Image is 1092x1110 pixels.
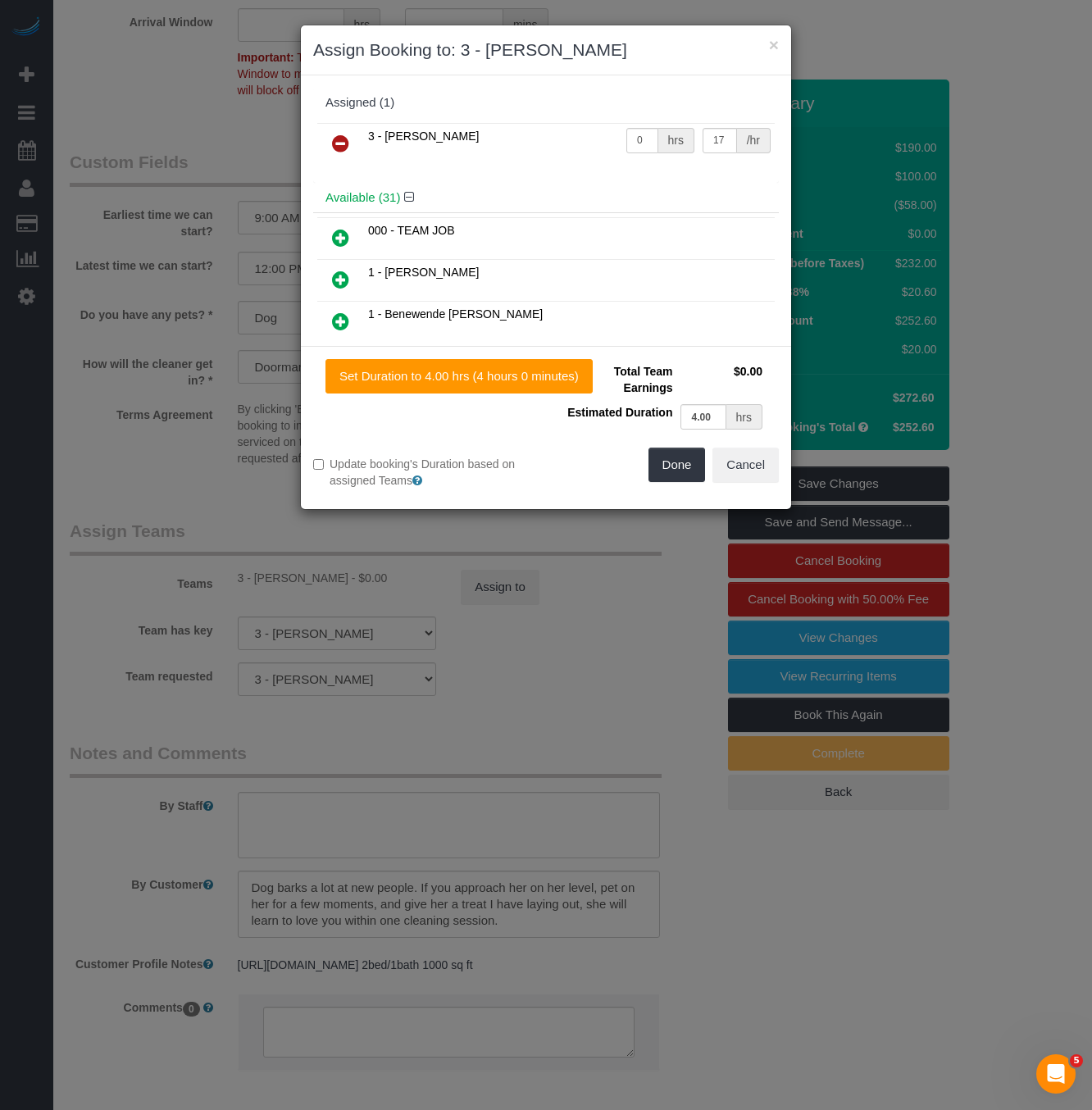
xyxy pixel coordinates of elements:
[313,38,779,62] h3: Assign Booking to: 3 - [PERSON_NAME]
[676,359,767,400] td: $0.00
[368,266,479,279] span: 1 - [PERSON_NAME]
[325,191,767,205] h4: Available (31)
[648,448,706,482] button: Done
[313,459,324,470] input: Update booking's Duration based on assigned Teams
[712,448,779,482] button: Cancel
[567,406,672,419] span: Estimated Duration
[368,307,543,321] span: 1 - Benewende [PERSON_NAME]
[325,359,593,394] button: Set Duration to 4.00 hrs (4 hours 0 minutes)
[313,456,534,489] label: Update booking's Duration based on assigned Teams
[769,36,779,53] button: ×
[325,96,767,110] div: Assigned (1)
[1070,1054,1083,1067] span: 5
[1036,1054,1076,1094] iframe: Intercom live chat
[558,359,676,400] td: Total Team Earnings
[726,404,762,430] div: hrs
[737,128,771,153] div: /hr
[368,130,479,143] span: 3 - [PERSON_NAME]
[368,224,455,237] span: 000 - TEAM JOB
[658,128,694,153] div: hrs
